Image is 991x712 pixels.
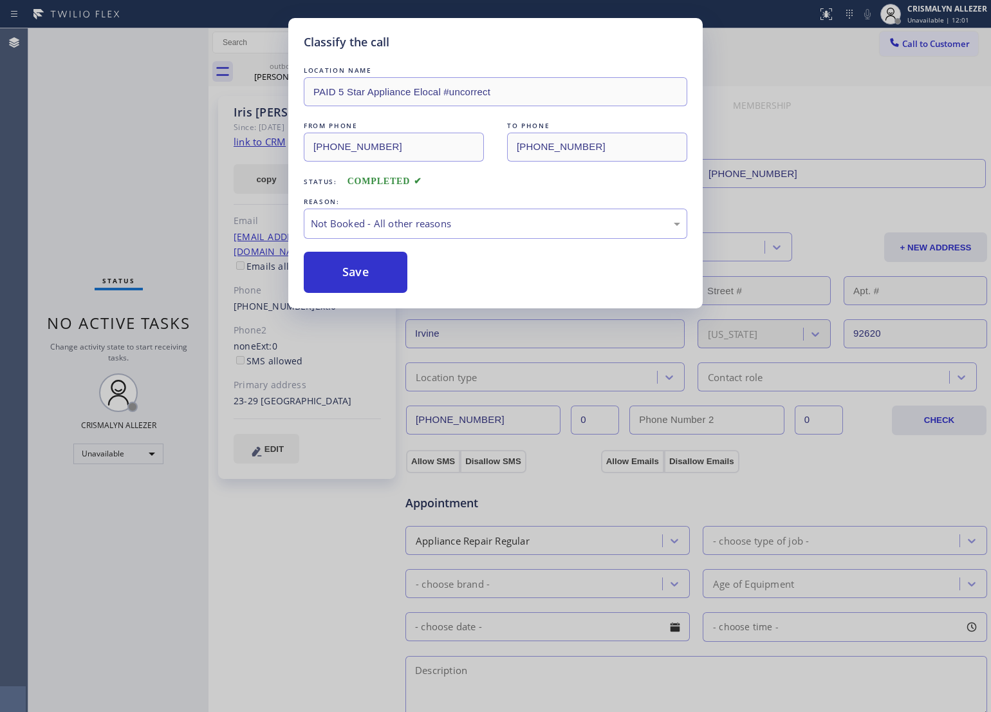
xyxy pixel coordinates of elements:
[304,33,389,51] h5: Classify the call
[507,119,687,133] div: TO PHONE
[304,252,407,293] button: Save
[304,195,687,209] div: REASON:
[311,216,680,231] div: Not Booked - All other reasons
[507,133,687,162] input: To phone
[304,177,337,186] span: Status:
[304,119,484,133] div: FROM PHONE
[347,176,422,186] span: COMPLETED
[304,133,484,162] input: From phone
[304,64,687,77] div: LOCATION NAME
